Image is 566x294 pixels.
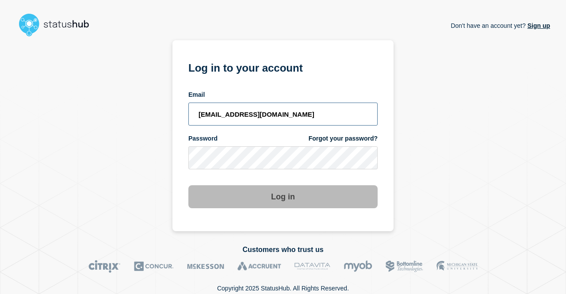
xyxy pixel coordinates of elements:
input: email input [188,103,378,126]
p: Copyright 2025 StatusHub. All Rights Reserved. [217,285,349,292]
span: Email [188,91,205,99]
h1: Log in to your account [188,59,378,75]
a: Forgot your password? [309,134,378,143]
img: myob logo [344,260,372,273]
img: Accruent logo [237,260,281,273]
h2: Customers who trust us [16,246,550,254]
img: Bottomline logo [386,260,423,273]
img: DataVita logo [294,260,330,273]
img: MSU logo [436,260,478,273]
img: Concur logo [134,260,174,273]
input: password input [188,146,378,169]
button: Log in [188,185,378,208]
img: Citrix logo [88,260,121,273]
a: Sign up [526,22,550,29]
img: McKesson logo [187,260,224,273]
img: StatusHub logo [16,11,100,39]
span: Password [188,134,218,143]
p: Don't have an account yet? [451,15,550,36]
